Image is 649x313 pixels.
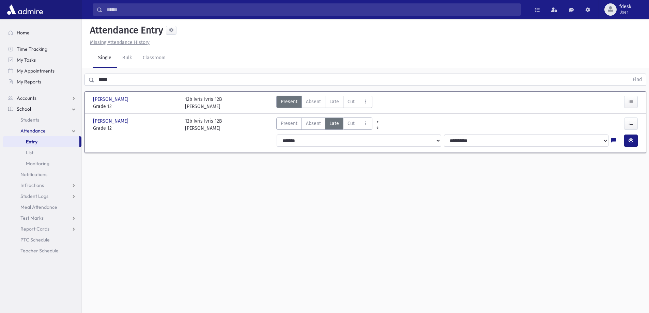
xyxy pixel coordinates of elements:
span: Student Logs [20,193,48,199]
a: Bulk [117,49,137,68]
span: Present [281,120,297,127]
a: Meal Attendance [3,202,81,213]
a: Student Logs [3,191,81,202]
span: User [619,10,631,15]
span: PTC Schedule [20,237,50,243]
a: PTC Schedule [3,234,81,245]
span: [PERSON_NAME] [93,96,130,103]
a: My Tasks [3,54,81,65]
a: Accounts [3,93,81,104]
a: Test Marks [3,213,81,223]
div: AttTypes [276,118,372,132]
span: Entry [26,139,37,145]
a: Report Cards [3,223,81,234]
a: Home [3,27,81,38]
button: Find [629,74,646,85]
span: My Tasks [17,57,36,63]
a: Notifications [3,169,81,180]
span: School [17,106,31,112]
a: Monitoring [3,158,81,169]
a: List [3,147,81,158]
a: Attendance [3,125,81,136]
a: Time Tracking [3,44,81,54]
img: AdmirePro [5,3,45,16]
span: Students [20,117,39,123]
span: Absent [306,98,321,105]
span: My Reports [17,79,41,85]
a: Infractions [3,180,81,191]
span: Cut [347,120,355,127]
span: Monitoring [26,160,49,167]
u: Missing Attendance History [90,40,150,45]
span: Report Cards [20,226,49,232]
span: [PERSON_NAME] [93,118,130,125]
span: fdesk [619,4,631,10]
span: Notifications [20,171,47,177]
div: AttTypes [276,96,372,110]
input: Search [103,3,521,16]
a: Students [3,114,81,125]
div: 12b Ivris Ivris 12B [PERSON_NAME] [185,118,222,132]
div: 12b Ivris Ivris 12B [PERSON_NAME] [185,96,222,110]
span: Grade 12 [93,103,178,110]
h5: Attendance Entry [87,25,163,36]
span: List [26,150,33,156]
span: Time Tracking [17,46,47,52]
span: Test Marks [20,215,44,221]
span: Infractions [20,182,44,188]
a: Classroom [137,49,171,68]
a: School [3,104,81,114]
span: Cut [347,98,355,105]
span: Meal Attendance [20,204,57,210]
a: My Appointments [3,65,81,76]
span: Teacher Schedule [20,248,59,254]
span: Late [329,98,339,105]
a: Single [93,49,117,68]
span: My Appointments [17,68,55,74]
span: Present [281,98,297,105]
a: Teacher Schedule [3,245,81,256]
span: Grade 12 [93,125,178,132]
span: Home [17,30,30,36]
span: Absent [306,120,321,127]
a: My Reports [3,76,81,87]
a: Entry [3,136,79,147]
span: Accounts [17,95,36,101]
a: Missing Attendance History [87,40,150,45]
span: Late [329,120,339,127]
span: Attendance [20,128,46,134]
